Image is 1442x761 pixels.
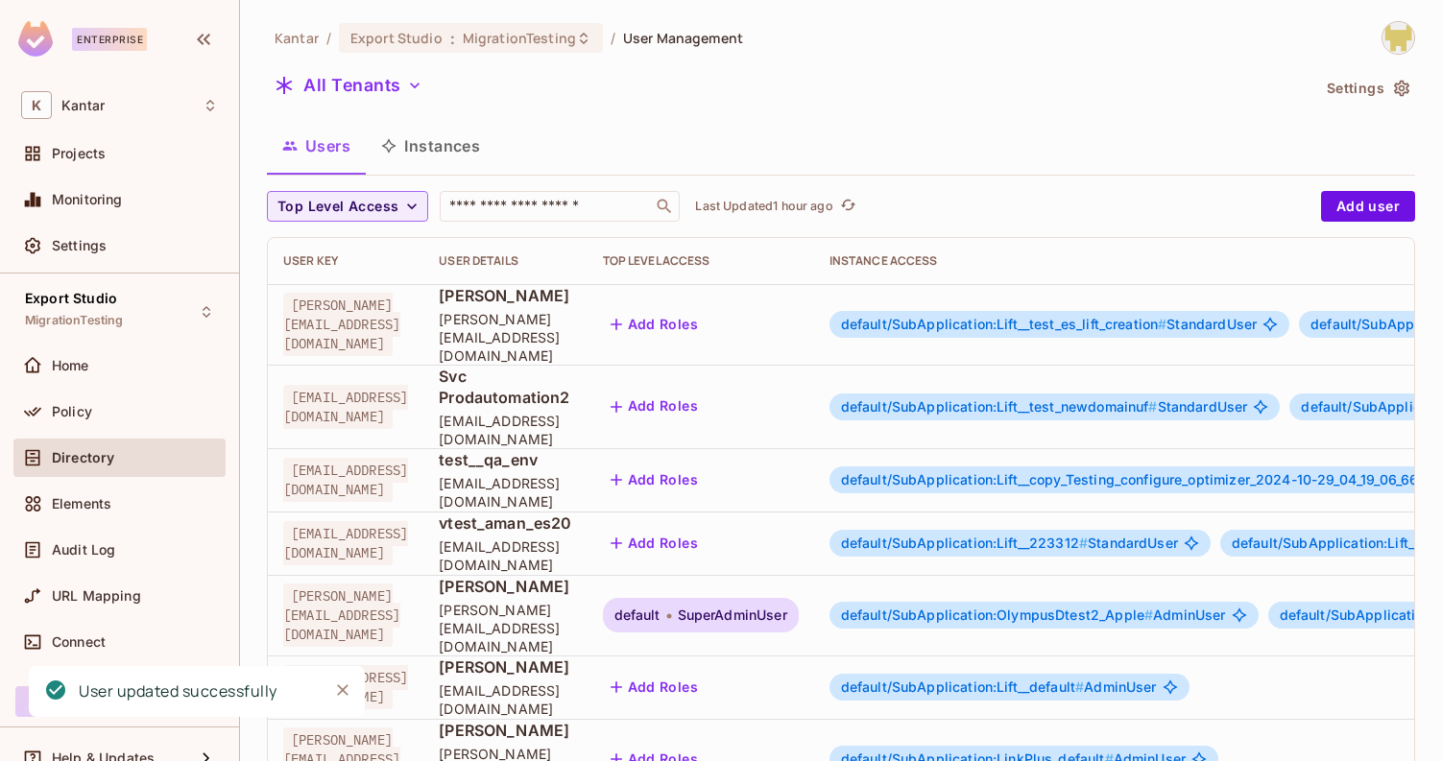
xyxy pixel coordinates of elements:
[52,238,107,253] span: Settings
[841,317,1257,332] span: StandardUser
[623,29,743,47] span: User Management
[439,601,571,655] span: [PERSON_NAME][EMAIL_ADDRESS][DOMAIN_NAME]
[1144,606,1153,623] span: #
[79,679,277,703] div: User updated successfully
[439,681,571,718] span: [EMAIL_ADDRESS][DOMAIN_NAME]
[841,679,1157,695] span: AdminUser
[18,21,53,57] img: SReyMgAAAABJRU5ErkJggg==
[52,588,141,604] span: URL Mapping
[841,316,1167,332] span: default/SubApplication:Lift__test_es_lift_creation
[833,195,860,218] span: Click to refresh data
[52,450,114,465] span: Directory
[25,313,123,328] span: MigrationTesting
[840,197,856,216] span: refresh
[1148,398,1157,415] span: #
[283,521,408,565] span: [EMAIL_ADDRESS][DOMAIN_NAME]
[1382,22,1414,54] img: Girishankar.VP@kantar.com
[439,412,571,448] span: [EMAIL_ADDRESS][DOMAIN_NAME]
[439,720,571,741] span: [PERSON_NAME]
[841,678,1085,695] span: default/SubApplication:Lift__default
[603,464,707,495] button: Add Roles
[439,449,571,470] span: test__qa_env
[25,291,117,306] span: Export Studio
[267,191,428,222] button: Top Level Access
[52,358,89,373] span: Home
[283,253,408,269] div: User Key
[614,607,661,623] span: default
[283,458,408,502] span: [EMAIL_ADDRESS][DOMAIN_NAME]
[439,474,571,511] span: [EMAIL_ADDRESS][DOMAIN_NAME]
[283,385,408,429] span: [EMAIL_ADDRESS][DOMAIN_NAME]
[52,404,92,419] span: Policy
[841,399,1248,415] span: StandardUser
[439,366,571,408] span: Svc Prodautomation2
[841,606,1153,623] span: default/SubApplication:OlympusDtest2_Apple
[21,91,52,119] span: K
[439,537,571,574] span: [EMAIL_ADDRESS][DOMAIN_NAME]
[277,195,398,219] span: Top Level Access
[603,309,707,340] button: Add Roles
[1319,73,1415,104] button: Settings
[841,398,1158,415] span: default/SubApplication:Lift__test_newdomainuf
[328,676,357,704] button: Close
[52,542,115,558] span: Audit Log
[1158,316,1166,332] span: #
[463,29,576,47] span: MigrationTesting
[283,583,400,647] span: [PERSON_NAME][EMAIL_ADDRESS][DOMAIN_NAME]
[678,607,787,623] span: SuperAdminUser
[1321,191,1415,222] button: Add user
[439,656,571,678] span: [PERSON_NAME]
[841,535,1178,551] span: StandardUser
[52,496,111,511] span: Elements
[603,253,799,269] div: Top Level Access
[52,634,106,650] span: Connect
[695,199,832,214] p: Last Updated 1 hour ago
[603,672,707,702] button: Add Roles
[1079,535,1088,551] span: #
[326,29,331,47] li: /
[603,528,707,559] button: Add Roles
[267,70,430,101] button: All Tenants
[283,293,400,356] span: [PERSON_NAME][EMAIL_ADDRESS][DOMAIN_NAME]
[1075,678,1084,695] span: #
[439,512,571,534] span: vtest_aman_es20
[837,195,860,218] button: refresh
[72,28,147,51] div: Enterprise
[611,29,615,47] li: /
[275,29,319,47] span: the active workspace
[366,122,495,170] button: Instances
[439,285,571,306] span: [PERSON_NAME]
[61,98,105,113] span: Workspace: Kantar
[350,29,443,47] span: Export Studio
[603,392,707,422] button: Add Roles
[439,310,571,365] span: [PERSON_NAME][EMAIL_ADDRESS][DOMAIN_NAME]
[439,253,571,269] div: User Details
[52,146,106,161] span: Projects
[439,576,571,597] span: [PERSON_NAME]
[52,192,123,207] span: Monitoring
[841,535,1088,551] span: default/SubApplication:Lift__223312
[841,607,1226,623] span: AdminUser
[267,122,366,170] button: Users
[449,31,456,46] span: :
